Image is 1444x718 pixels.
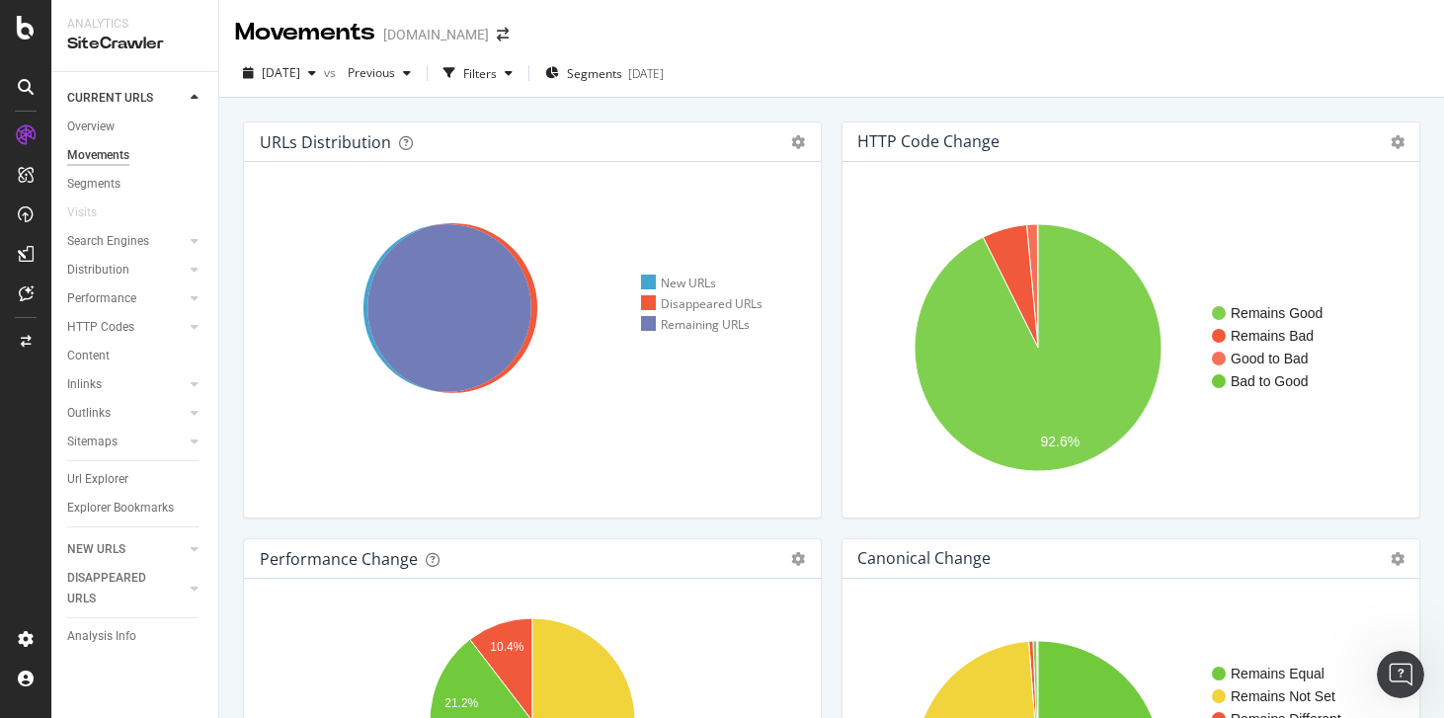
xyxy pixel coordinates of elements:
span: 2025 Sep. 1st [262,64,300,81]
text: Remains Good [1231,305,1323,321]
div: Overview [67,117,115,137]
text: Remains Not Set [1231,688,1335,704]
div: SiteCrawler [67,33,202,55]
span: vs [324,64,340,81]
text: 21.2% [444,696,478,710]
a: Segments [67,174,204,195]
div: gear [791,552,805,566]
div: HTTP Codes [67,317,134,338]
a: Inlinks [67,374,185,395]
a: Performance [67,288,185,309]
div: Visits [67,202,97,223]
div: Performance [67,288,136,309]
div: Performance Change [260,549,418,569]
a: HTTP Codes [67,317,185,338]
div: Analytics [67,16,202,33]
a: Overview [67,117,204,137]
div: DISAPPEARED URLS [67,568,167,609]
div: Url Explorer [67,469,128,490]
a: Explorer Bookmarks [67,498,204,519]
h4: HTTP Code Change [857,128,1000,155]
div: Search Engines [67,231,149,252]
div: Movements [67,145,129,166]
div: NEW URLS [67,539,125,560]
a: DISAPPEARED URLS [67,568,185,609]
div: gear [791,135,805,149]
div: Inlinks [67,374,102,395]
div: Content [67,346,110,366]
div: arrow-right-arrow-left [497,28,509,41]
text: Good to Bad [1231,351,1309,366]
a: Content [67,346,204,366]
div: Analysis Info [67,626,136,647]
text: Remains Bad [1231,328,1314,344]
div: [DATE] [628,65,664,82]
div: [DOMAIN_NAME] [383,25,489,44]
iframe: Intercom live chat [1377,651,1424,698]
a: Outlinks [67,403,185,424]
i: Options [1391,552,1404,566]
div: URLs Distribution [260,132,391,152]
div: Disappeared URLs [641,295,762,312]
button: [DATE] [235,57,324,89]
button: Segments[DATE] [537,57,672,89]
a: Sitemaps [67,432,185,452]
text: Remains Equal [1231,666,1324,681]
button: Previous [340,57,419,89]
div: Remaining URLs [641,316,750,333]
text: Bad to Good [1231,373,1309,389]
i: Options [1391,135,1404,149]
a: Movements [67,145,204,166]
div: Sitemaps [67,432,118,452]
a: NEW URLS [67,539,185,560]
div: Distribution [67,260,129,280]
a: Analysis Info [67,626,204,647]
text: 92.6% [1040,435,1080,450]
div: CURRENT URLS [67,88,153,109]
span: Segments [567,65,622,82]
a: Url Explorer [67,469,204,490]
div: Filters [463,65,497,82]
svg: A chart. [858,194,1404,502]
div: Segments [67,174,120,195]
div: Movements [235,16,375,49]
div: New URLs [641,275,716,291]
a: Visits [67,202,117,223]
text: 10.4% [490,640,523,654]
button: Filters [436,57,521,89]
a: CURRENT URLS [67,88,185,109]
a: Distribution [67,260,185,280]
div: Outlinks [67,403,111,424]
div: Explorer Bookmarks [67,498,174,519]
span: Previous [340,64,395,81]
a: Search Engines [67,231,185,252]
h4: Canonical Change [857,545,991,572]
